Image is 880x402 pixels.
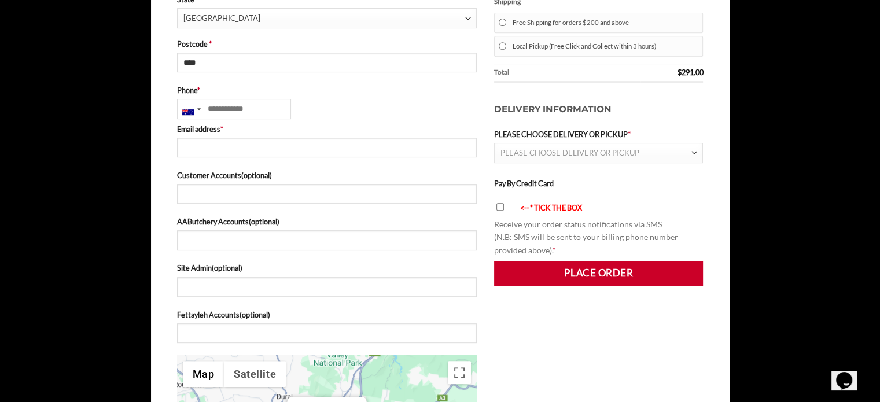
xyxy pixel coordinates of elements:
[831,356,868,390] iframe: chat widget
[209,39,212,49] abbr: required
[177,309,477,320] label: Fettayleh Accounts
[500,148,639,157] span: PLEASE CHOOSE DELIVERY OR PICKUP
[177,123,477,135] label: Email address
[512,15,698,30] label: Free Shipping for orders $200 and above
[677,68,681,77] span: $
[220,124,223,134] abbr: required
[494,218,704,257] p: Receive your order status notifications via SMS (N.B: SMS will be sent to your billing phone numb...
[628,130,631,139] abbr: required
[677,68,703,77] bdi: 291.00
[494,179,554,188] label: Pay By Credit Card
[510,205,520,213] img: arrow-blink.gif
[183,361,224,387] button: Show street map
[241,171,272,180] span: (optional)
[494,261,704,285] button: Place order
[177,84,477,96] label: Phone
[553,245,556,255] abbr: required
[494,128,704,140] label: PLEASE CHOOSE DELIVERY OR PICKUP
[512,39,698,54] label: Local Pickup (Free Click and Collect within 3 hours)
[448,361,471,384] button: Toggle fullscreen view
[183,9,465,28] span: New South Wales
[494,91,704,128] h3: Delivery Information
[224,361,286,387] button: Show satellite imagery
[177,262,477,274] label: Site Admin
[496,203,504,211] input: <-- * TICK THE BOX
[240,310,270,319] span: (optional)
[212,263,242,272] span: (optional)
[178,99,204,118] div: Australia: +61
[177,38,477,50] label: Postcode
[197,86,200,95] abbr: required
[177,216,477,227] label: AAButchery Accounts
[494,64,640,83] th: Total
[177,169,477,181] label: Customer Accounts
[177,8,477,28] span: State
[249,217,279,226] span: (optional)
[520,203,582,212] font: <-- * TICK THE BOX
